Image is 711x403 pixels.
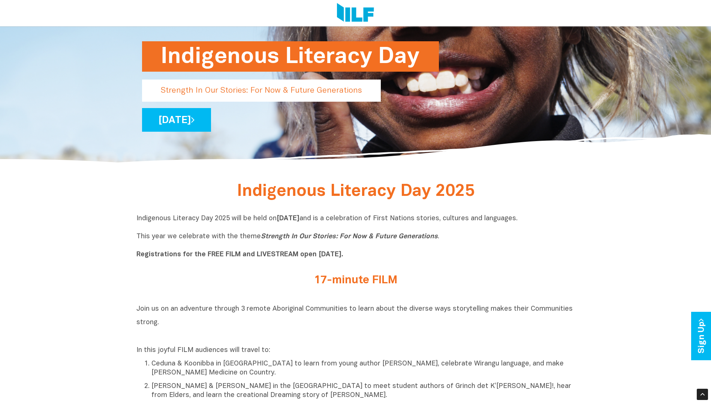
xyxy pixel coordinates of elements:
[337,3,374,23] img: Logo
[142,80,381,102] p: Strength In Our Stories: For Now & Future Generations
[261,233,438,240] i: Strength In Our Stories: For Now & Future Generations
[277,215,299,222] b: [DATE]
[151,382,575,400] p: [PERSON_NAME] & [PERSON_NAME] in the [GEOGRAPHIC_DATA] to meet student authors of Grinch det K’[P...
[136,346,575,355] p: In this joyful FILM audiences will travel to:
[136,306,573,326] span: Join us on an adventure through 3 remote Aboriginal Communities to learn about the diverse ways s...
[151,359,575,377] p: Ceduna & Koonibba in [GEOGRAPHIC_DATA] to learn from young author [PERSON_NAME], celebrate Wirang...
[697,389,708,400] div: Scroll Back to Top
[215,274,496,287] h2: 17-minute FILM
[136,251,343,258] b: Registrations for the FREE FILM and LIVESTREAM open [DATE].
[142,108,211,132] a: [DATE]
[136,214,575,259] p: Indigenous Literacy Day 2025 will be held on and is a celebration of First Nations stories, cultu...
[237,184,474,199] span: Indigenous Literacy Day 2025
[161,41,420,72] h1: Indigenous Literacy Day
